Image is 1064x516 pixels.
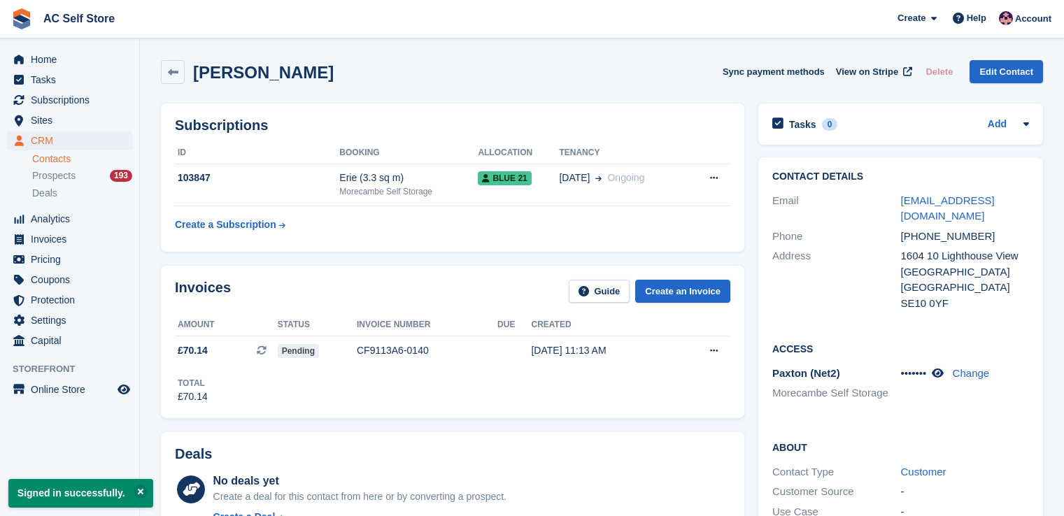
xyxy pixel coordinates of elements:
[772,193,901,224] div: Email
[901,484,1030,500] div: -
[7,250,132,269] a: menu
[278,314,357,336] th: Status
[32,169,76,182] span: Prospects
[31,290,115,310] span: Protection
[901,264,1030,280] div: [GEOGRAPHIC_DATA]
[953,367,990,379] a: Change
[531,343,674,358] div: [DATE] 11:13 AM
[635,280,730,303] a: Create an Invoice
[31,90,115,110] span: Subscriptions
[357,343,497,358] div: CF9113A6-0140
[901,466,946,478] a: Customer
[193,63,334,82] h2: [PERSON_NAME]
[1015,12,1051,26] span: Account
[772,484,901,500] div: Customer Source
[11,8,32,29] img: stora-icon-8386f47178a22dfd0bd8f6a31ec36ba5ce8667c1dd55bd0f319d3a0aa187defe.svg
[31,209,115,229] span: Analytics
[32,187,57,200] span: Deals
[31,229,115,249] span: Invoices
[569,280,630,303] a: Guide
[31,50,115,69] span: Home
[339,185,478,198] div: Morecambe Self Storage
[772,341,1029,355] h2: Access
[175,142,339,164] th: ID
[901,229,1030,245] div: [PHONE_NUMBER]
[175,171,339,185] div: 103847
[175,217,276,232] div: Create a Subscription
[175,117,730,134] h2: Subscriptions
[772,229,901,245] div: Phone
[478,171,531,185] span: Blue 21
[178,389,208,404] div: £70.14
[32,169,132,183] a: Prospects 193
[772,248,901,311] div: Address
[559,142,686,164] th: Tenancy
[110,170,132,182] div: 193
[115,381,132,398] a: Preview store
[178,343,208,358] span: £70.14
[772,367,840,379] span: Paxton (Net2)
[175,314,278,336] th: Amount
[901,367,927,379] span: •••••••
[175,212,285,238] a: Create a Subscription
[32,152,132,166] a: Contacts
[967,11,986,25] span: Help
[836,65,898,79] span: View on Stripe
[7,90,132,110] a: menu
[7,70,132,89] a: menu
[7,50,132,69] a: menu
[7,270,132,289] a: menu
[789,118,816,131] h2: Tasks
[8,479,153,508] p: Signed in successfully.
[901,194,995,222] a: [EMAIL_ADDRESS][DOMAIN_NAME]
[999,11,1013,25] img: Ted Cox
[822,118,838,131] div: 0
[723,60,825,83] button: Sync payment methods
[772,464,901,480] div: Contact Type
[988,117,1007,133] a: Add
[339,171,478,185] div: Erie (3.3 sq m)
[31,250,115,269] span: Pricing
[559,171,590,185] span: [DATE]
[920,60,958,83] button: Delete
[339,142,478,164] th: Booking
[531,314,674,336] th: Created
[278,344,319,358] span: Pending
[7,310,132,330] a: menu
[7,131,132,150] a: menu
[7,380,132,399] a: menu
[178,377,208,389] div: Total
[7,290,132,310] a: menu
[32,186,132,201] a: Deals
[478,142,559,164] th: Allocation
[7,331,132,350] a: menu
[830,60,915,83] a: View on Stripe
[213,489,506,504] div: Create a deal for this contact from here or by converting a prospect.
[357,314,497,336] th: Invoice number
[7,110,132,130] a: menu
[772,171,1029,182] h2: Contact Details
[31,331,115,350] span: Capital
[175,446,212,462] h2: Deals
[31,310,115,330] span: Settings
[901,248,1030,264] div: 1604 10 Lighthouse View
[38,7,120,30] a: AC Self Store
[607,172,644,183] span: Ongoing
[901,280,1030,296] div: [GEOGRAPHIC_DATA]
[901,296,1030,312] div: SE10 0YF
[772,385,901,401] li: Morecambe Self Storage
[7,229,132,249] a: menu
[898,11,925,25] span: Create
[13,362,139,376] span: Storefront
[31,131,115,150] span: CRM
[175,280,231,303] h2: Invoices
[7,209,132,229] a: menu
[772,440,1029,454] h2: About
[31,70,115,89] span: Tasks
[31,110,115,130] span: Sites
[31,380,115,399] span: Online Store
[213,473,506,489] div: No deals yet
[970,60,1043,83] a: Edit Contact
[497,314,531,336] th: Due
[31,270,115,289] span: Coupons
